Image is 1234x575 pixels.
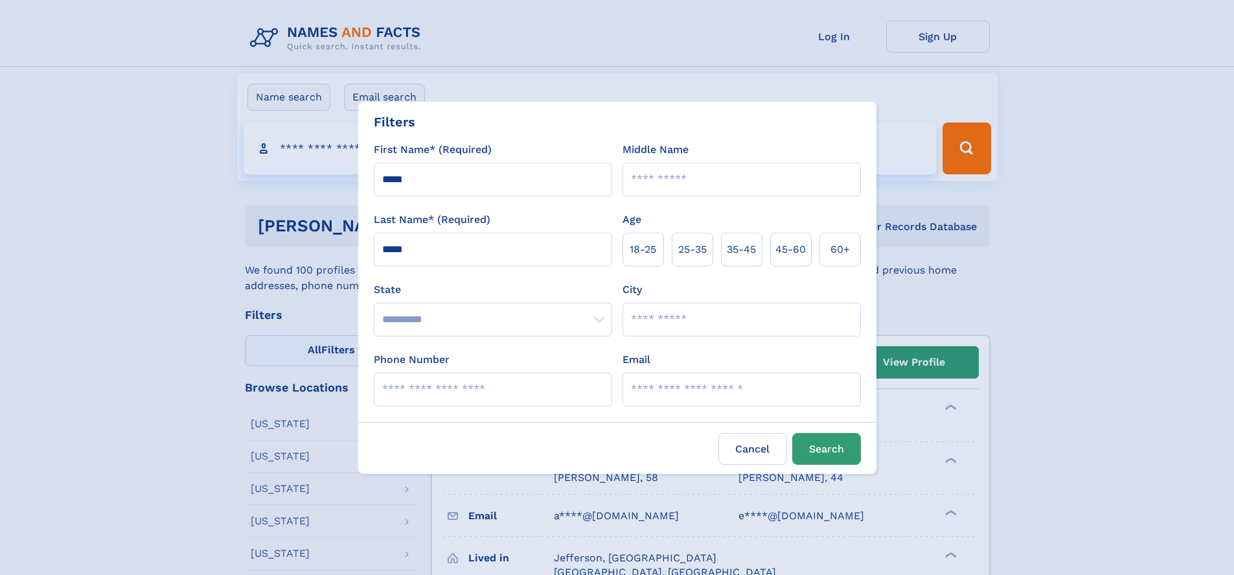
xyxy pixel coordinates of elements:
[775,242,806,257] span: 45‑60
[623,352,650,368] label: Email
[623,282,642,298] label: City
[374,142,492,158] label: First Name* (Required)
[727,242,756,257] span: 35‑45
[374,352,450,368] label: Phone Number
[630,242,656,257] span: 18‑25
[623,212,641,228] label: Age
[374,212,490,228] label: Last Name* (Required)
[374,282,612,298] label: State
[678,242,707,257] span: 25‑35
[374,112,415,132] div: Filters
[718,433,787,465] label: Cancel
[623,142,689,158] label: Middle Name
[830,242,850,257] span: 60+
[792,433,861,465] button: Search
